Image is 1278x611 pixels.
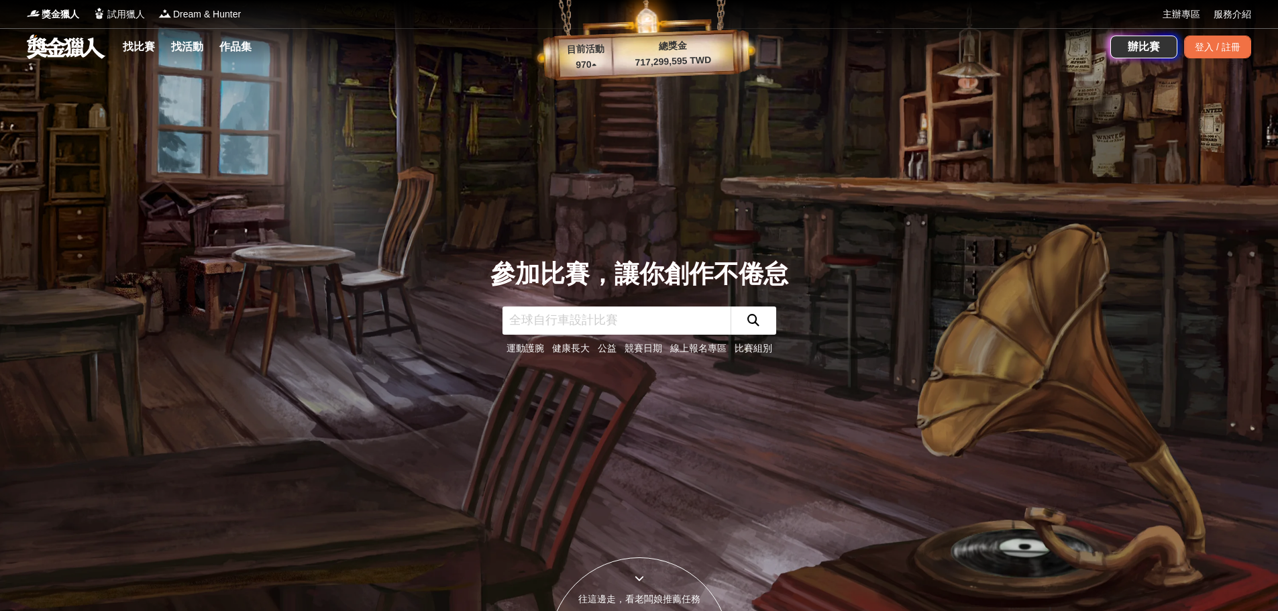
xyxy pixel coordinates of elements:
[598,343,617,353] a: 公益
[549,592,729,606] div: 往這邊走，看老闆娘推薦任務
[558,42,613,58] p: 目前活動
[1214,7,1251,21] a: 服務介紹
[1184,36,1251,58] div: 登入 / 註冊
[158,7,241,21] a: LogoDream & Hunter
[93,7,106,20] img: Logo
[93,7,145,21] a: Logo試用獵人
[214,38,257,56] a: 作品集
[27,7,40,20] img: Logo
[552,343,590,353] a: 健康長大
[166,38,209,56] a: 找活動
[612,37,733,55] p: 總獎金
[173,7,241,21] span: Dream & Hunter
[1110,36,1177,58] a: 辦比賽
[670,343,727,353] a: 線上報名專區
[27,7,79,21] a: Logo獎金獵人
[559,57,613,73] p: 970 ▴
[158,7,172,20] img: Logo
[490,256,788,293] div: 參加比賽，讓你創作不倦怠
[507,343,544,353] a: 運動護腕
[107,7,145,21] span: 試用獵人
[613,52,734,70] p: 717,299,595 TWD
[42,7,79,21] span: 獎金獵人
[625,343,662,353] a: 競賽日期
[117,38,160,56] a: 找比賽
[735,343,772,353] a: 比賽組別
[1163,7,1200,21] a: 主辦專區
[502,307,731,335] input: 全球自行車設計比賽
